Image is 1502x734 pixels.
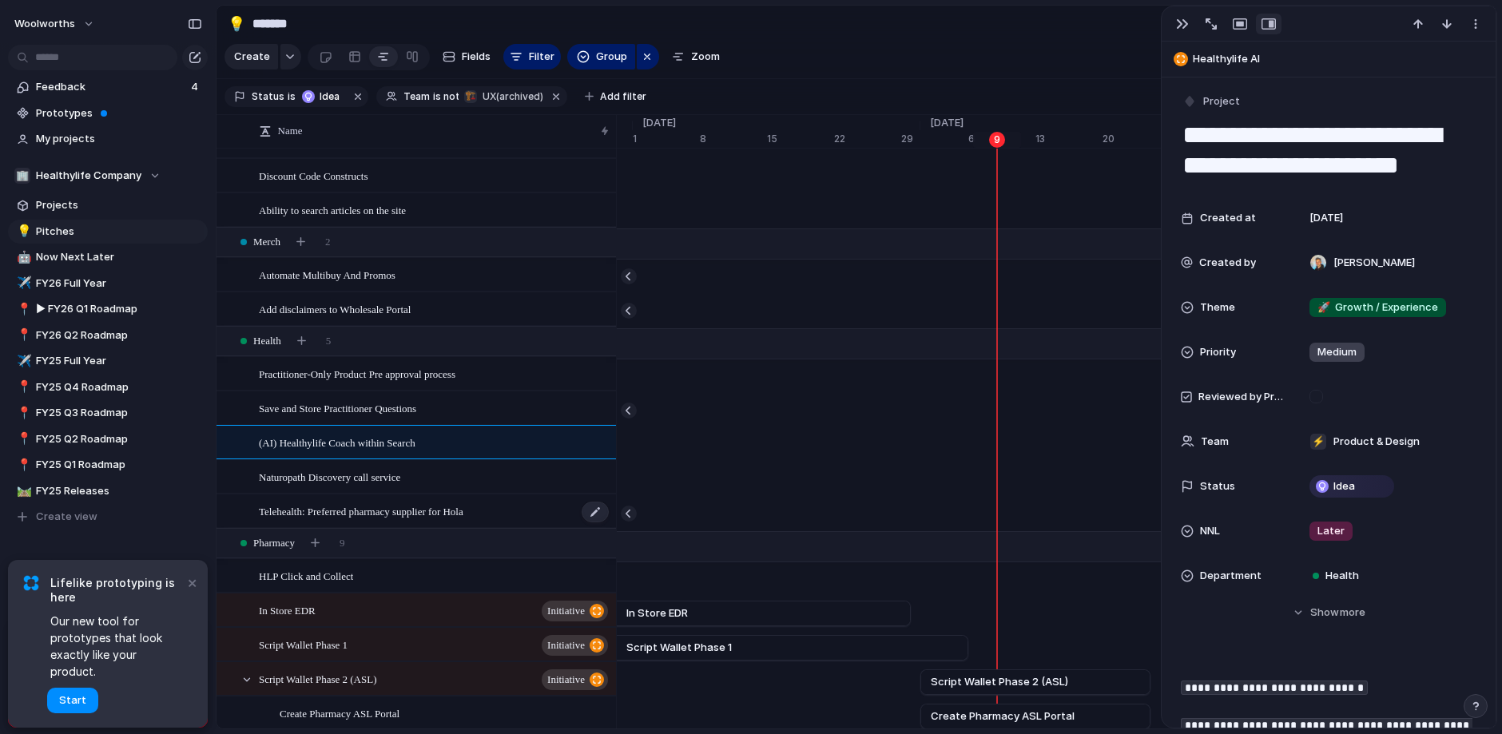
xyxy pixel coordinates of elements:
a: Feedback4 [8,75,208,99]
span: Healthylife Company [36,168,141,184]
span: Practitioner-Only Product Pre approval process [259,364,455,383]
a: 📍FY25 Q4 Roadmap [8,375,208,399]
span: Department [1200,568,1262,584]
button: Start [47,688,98,713]
div: 📍FY25 Q1 Roadmap [8,453,208,477]
span: Created at [1200,210,1256,226]
button: Add filter [575,85,656,108]
a: Create Pharmacy ASL Portal [931,704,1140,728]
button: 🏢Healthylife Company [8,164,208,188]
div: 🤖Now Next Later [8,245,208,269]
a: My projects [8,127,208,151]
span: Team [1201,434,1229,450]
span: Merch [253,234,280,250]
span: Script Wallet Phase 1 [626,640,732,656]
span: Later [1317,523,1345,539]
span: FY25 Q3 Roadmap [36,405,202,421]
button: woolworths [7,11,103,37]
div: 📍 [17,378,28,396]
span: Script Wallet Phase 1 [259,635,348,653]
div: 📍 [17,300,28,319]
div: 22 [834,132,901,146]
span: Script Wallet Phase 2 (ASL) [259,669,376,688]
div: 20 [1103,132,1170,146]
span: 4 [191,79,201,95]
div: ✈️FY25 Full Year [8,349,208,373]
div: 📍 [17,326,28,344]
button: isnot [430,88,462,105]
div: 13 [1035,132,1103,146]
span: Automate Multibuy And Promos [259,265,395,284]
button: 🤖 [14,249,30,265]
a: ✈️FY26 Full Year [8,272,208,296]
button: Fields [436,44,497,69]
span: FY25 Releases [36,483,202,499]
div: 6 [968,132,1035,146]
a: 📍FY25 Q3 Roadmap [8,401,208,425]
span: Add filter [600,89,646,104]
div: 💡Pitches [8,220,208,244]
span: Idea [1333,478,1355,494]
span: Group [596,49,627,65]
span: Create view [36,509,97,525]
span: FY25 Q2 Roadmap [36,431,202,447]
span: is [288,89,296,104]
span: Show [1310,605,1339,621]
span: ▶︎ FY26 Q1 Roadmap [36,301,202,317]
button: Group [567,44,635,69]
button: 📍 [14,379,30,395]
div: ✈️ [17,352,28,371]
a: 📍▶︎ FY26 Q1 Roadmap [8,297,208,321]
span: Feedback [36,79,186,95]
button: 📍 [14,405,30,421]
div: 29 [901,132,920,146]
span: Theme [1200,300,1235,315]
button: ✈️ [14,276,30,292]
a: 📍FY26 Q2 Roadmap [8,323,208,347]
span: Idea [320,89,343,104]
span: Filter [529,49,554,65]
span: Medium [1317,344,1357,360]
span: In Store EDR [259,601,316,619]
span: Create [234,49,270,65]
a: In Store EDR [375,601,900,625]
span: [PERSON_NAME] [1333,255,1415,271]
button: Filter [503,44,561,69]
span: Lifelike prototyping is here [50,576,184,605]
span: Ability to search articles on the site [259,200,406,219]
span: 🚀 [1317,300,1330,313]
span: Fields [462,49,491,65]
span: In Store EDR [626,605,688,621]
span: Create Pharmacy ASL Portal [280,704,399,722]
span: (AI) Healthylife Coach within Search [259,433,415,451]
div: 9 [989,132,1005,148]
span: Now Next Later [36,249,202,265]
div: 🛤️FY25 Releases [8,479,208,503]
div: 🛤️ [17,482,28,500]
span: Naturopath Discovery call service [259,467,400,486]
div: 💡 [17,222,28,240]
div: 🏗️ [464,90,477,103]
span: is [433,89,441,104]
span: Zoom [691,49,720,65]
button: ✈️ [14,353,30,369]
span: [DATE] [633,115,685,131]
div: 📍 [17,456,28,474]
span: Projects [36,197,202,213]
div: 15 [767,132,834,146]
div: 📍FY25 Q2 Roadmap [8,427,208,451]
span: Team [403,89,430,104]
span: Telehealth: Preferred pharmacy supplier for Hola [259,502,463,520]
span: 2 [325,234,331,250]
button: 📍 [14,457,30,473]
a: Script Wallet Phase 2 (ASL) [931,670,1140,694]
div: 🏢 [14,168,30,184]
span: Create Pharmacy ASL Portal [931,708,1075,724]
span: FY26 Q2 Roadmap [36,327,202,343]
span: Created by [1199,255,1256,271]
button: 💡 [224,11,249,37]
button: Zoom [666,44,726,69]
